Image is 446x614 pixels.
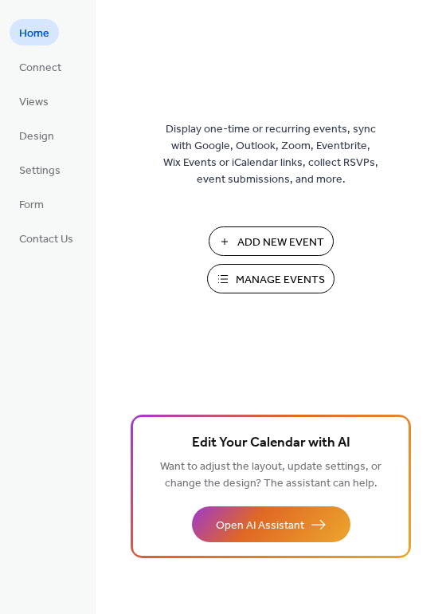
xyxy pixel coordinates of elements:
a: Views [10,88,58,114]
a: Contact Us [10,225,83,251]
button: Open AI Assistant [192,506,350,542]
a: Form [10,191,53,217]
span: Views [19,94,49,111]
span: Connect [19,60,61,77]
span: Home [19,26,49,42]
a: Design [10,122,64,148]
button: Manage Events [207,264,334,293]
span: Form [19,197,44,214]
a: Home [10,19,59,45]
span: Edit Your Calendar with AI [192,432,350,455]
a: Settings [10,156,70,183]
a: Connect [10,53,71,80]
span: Contact Us [19,231,73,248]
span: Display one-time or recurring events, sync with Google, Outlook, Zoom, Eventbrite, Wix Events or ... [163,121,378,188]
span: Open AI Assistant [216,518,304,534]
span: Design [19,128,54,145]
span: Add New Event [237,234,324,251]
button: Add New Event [209,226,334,256]
span: Settings [19,163,61,179]
span: Manage Events [236,272,325,289]
span: Want to adjust the layout, update settings, or change the design? The assistant can help. [160,456,381,494]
